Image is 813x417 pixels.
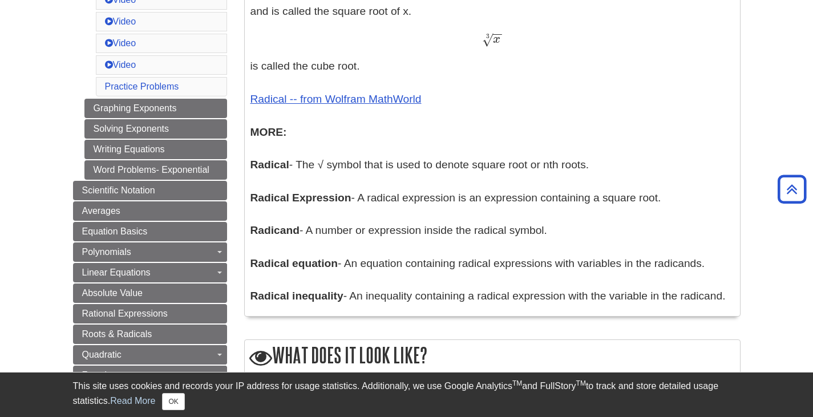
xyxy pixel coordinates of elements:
a: Roots & Radicals [73,325,227,344]
a: Practice Problems [105,82,179,91]
button: Close [162,393,184,410]
span: Equation Basics [82,226,148,236]
b: Radicand [250,224,300,236]
a: Equation Basics [73,222,227,241]
b: Radical [250,159,289,171]
span: 3 [486,33,490,40]
a: Solving Exponents [84,119,227,139]
a: Absolute Value [73,284,227,303]
span: x [493,33,500,46]
a: Back to Top [774,181,810,197]
a: Word Problems- Exponential [84,160,227,180]
b: Radical Expression [250,192,351,204]
a: Linear Equations [73,263,227,282]
span: Scientific Notation [82,185,155,195]
span: Absolute Value [82,288,143,298]
a: Video [105,17,136,26]
b: MORE: [250,126,287,138]
span: Linear Equations [82,268,151,277]
sup: TM [512,379,522,387]
div: This site uses cookies and records your IP address for usage statistics. Additionally, we use Goo... [73,379,741,410]
a: Quadratic [73,345,227,365]
span: Polynomials [82,247,131,257]
b: Radical equation [250,257,338,269]
span: √ [482,32,493,47]
a: Rational Expressions [73,304,227,323]
a: Video [105,60,136,70]
span: Rational Expressions [82,309,168,318]
a: Polynomials [73,242,227,262]
sup: TM [576,379,586,387]
a: Read More [110,396,155,406]
span: Quadratic [82,350,122,359]
a: Averages [73,201,227,221]
b: Radical inequality [250,290,343,302]
a: Radical -- from Wolfram MathWorld [250,93,422,105]
a: Functions [73,366,227,385]
span: Roots & Radicals [82,329,152,339]
a: Scientific Notation [73,181,227,200]
a: Writing Equations [84,140,227,159]
span: Functions [82,370,122,380]
a: Video [105,38,136,48]
h2: What does it look like? [245,340,740,373]
a: Graphing Exponents [84,99,227,118]
span: Averages [82,206,120,216]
